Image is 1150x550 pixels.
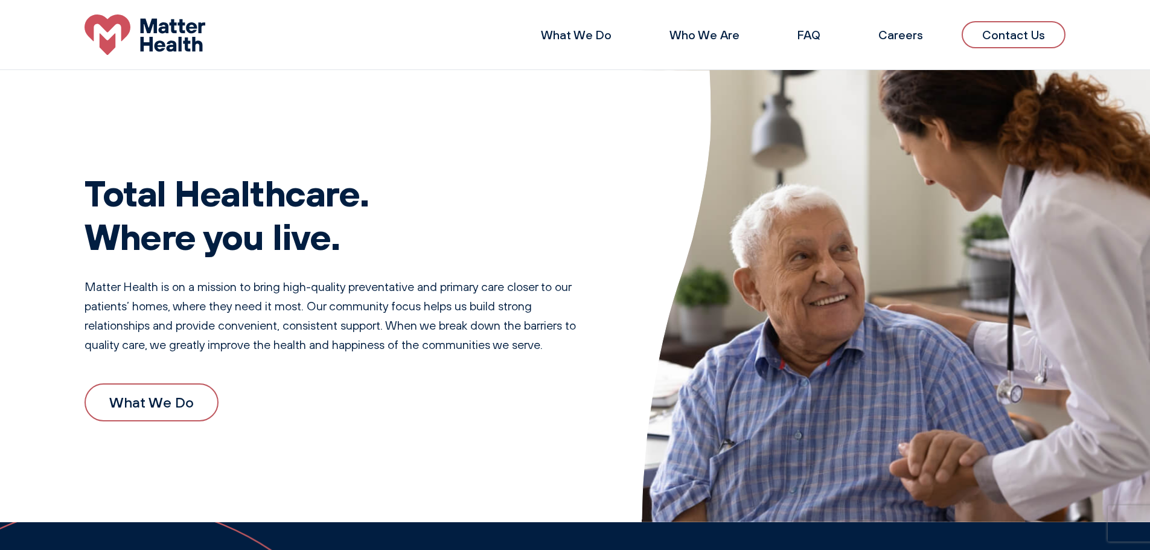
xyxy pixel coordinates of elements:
[85,383,219,421] a: What We Do
[669,27,740,42] a: Who We Are
[85,277,593,354] p: Matter Health is on a mission to bring high-quality preventative and primary care closer to our p...
[962,21,1065,48] a: Contact Us
[85,171,593,258] h1: Total Healthcare. Where you live.
[878,27,923,42] a: Careers
[541,27,612,42] a: What We Do
[797,27,820,42] a: FAQ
